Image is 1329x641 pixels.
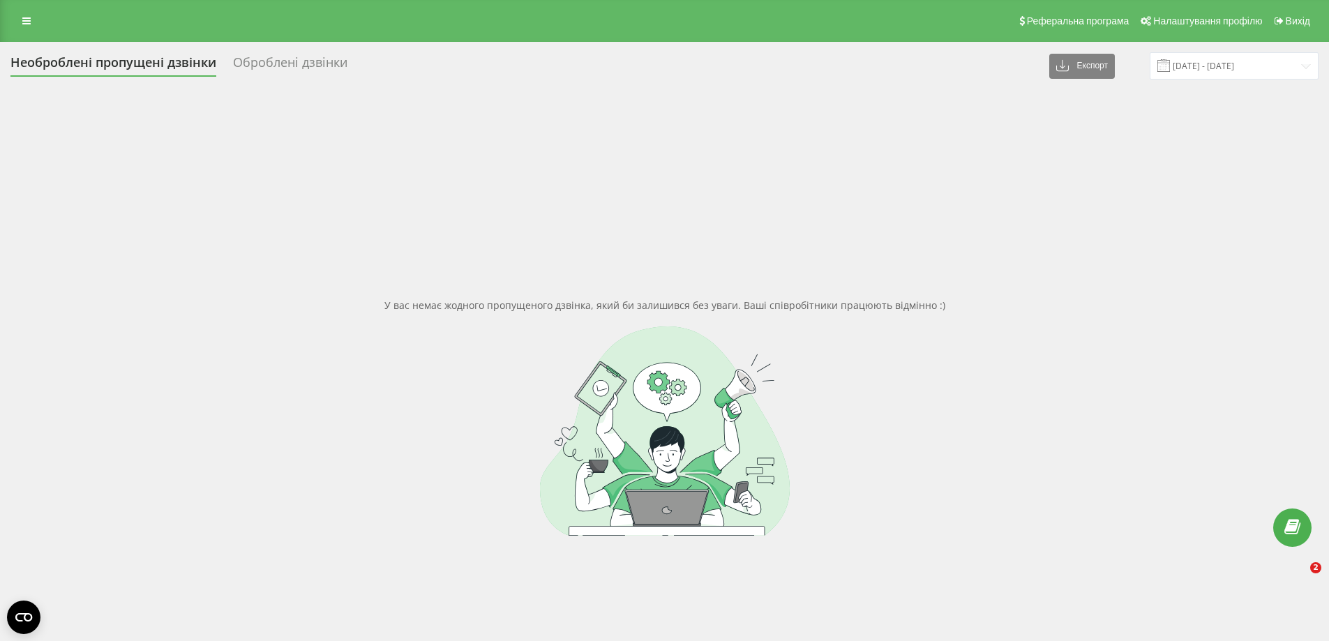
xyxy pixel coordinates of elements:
[1027,15,1129,27] span: Реферальна програма
[1310,562,1321,573] span: 2
[7,601,40,634] button: Open CMP widget
[10,55,216,77] div: Необроблені пропущені дзвінки
[1049,54,1115,79] button: Експорт
[1286,15,1310,27] span: Вихід
[1153,15,1262,27] span: Налаштування профілю
[1282,562,1315,596] iframe: Intercom live chat
[233,55,347,77] div: Оброблені дзвінки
